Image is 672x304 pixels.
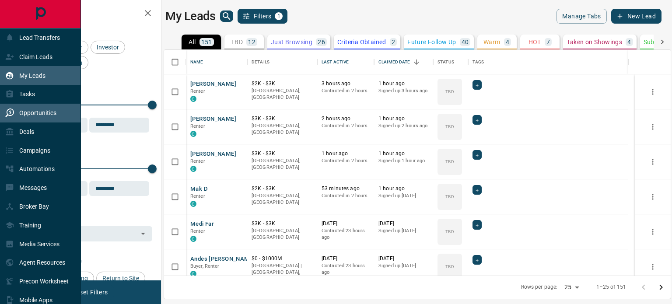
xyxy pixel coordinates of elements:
p: [DATE] [378,255,429,262]
p: Contacted in 2 hours [322,87,370,94]
div: Name [190,50,203,74]
div: Claimed Date [374,50,433,74]
p: [DATE] [322,220,370,227]
p: 151 [201,39,212,45]
p: [DATE] [378,220,429,227]
div: Claimed Date [378,50,410,74]
p: 1 hour ago [378,115,429,122]
div: Tags [472,50,484,74]
div: condos.ca [190,201,196,207]
div: Tags [468,50,628,74]
p: TBD [231,39,243,45]
span: + [476,255,479,264]
span: 1 [276,13,282,19]
div: + [472,115,482,125]
p: 7 [546,39,550,45]
button: Medi Far [190,220,214,228]
p: Signed up [DATE] [378,192,429,199]
p: [GEOGRAPHIC_DATA], [GEOGRAPHIC_DATA] [252,87,313,101]
div: + [472,150,482,160]
p: [DATE] [322,255,370,262]
p: Contacted in 2 hours [322,192,370,199]
div: + [472,80,482,90]
p: 1 hour ago [378,150,429,157]
span: + [476,150,479,159]
p: Signed up 1 hour ago [378,157,429,164]
p: Signed up 3 hours ago [378,87,429,94]
p: 3 hours ago [322,80,370,87]
button: Manage Tabs [556,9,606,24]
p: [GEOGRAPHIC_DATA], [GEOGRAPHIC_DATA] [252,227,313,241]
p: Future Follow Up [407,39,456,45]
p: 4 [627,39,631,45]
div: condos.ca [190,236,196,242]
span: Renter [190,193,205,199]
button: more [646,120,659,133]
p: 1 hour ago [378,80,429,87]
button: more [646,260,659,273]
button: [PERSON_NAME] [190,150,236,158]
span: + [476,115,479,124]
p: 1 hour ago [378,185,429,192]
p: $3K - $3K [252,115,313,122]
p: Just Browsing [271,39,312,45]
p: TBD [445,193,454,200]
p: $3K - $3K [252,220,313,227]
p: $2K - $3K [252,80,313,87]
h2: Filters [28,9,152,19]
p: [GEOGRAPHIC_DATA], [GEOGRAPHIC_DATA] [252,157,313,171]
p: HOT [528,39,541,45]
button: Andes [PERSON_NAME] [190,255,255,263]
p: 1–25 of 151 [596,283,626,291]
div: condos.ca [190,96,196,102]
p: $0 - $1000M [252,255,313,262]
p: Contacted in 2 hours [322,122,370,129]
button: more [646,155,659,168]
div: 25 [561,281,582,294]
p: Taken on Showings [567,39,622,45]
button: New Lead [611,9,661,24]
p: Contacted 23 hours ago [322,227,370,241]
span: Renter [190,228,205,234]
span: Return to Site [99,275,142,282]
p: TBD [445,158,454,165]
div: Details [252,50,269,74]
p: TBD [445,263,454,270]
p: $2K - $3K [252,185,313,192]
span: + [476,185,479,194]
p: $3K - $3K [252,150,313,157]
p: [GEOGRAPHIC_DATA], [GEOGRAPHIC_DATA] [252,192,313,206]
button: Filters1 [238,9,288,24]
div: + [472,220,482,230]
p: All [189,39,196,45]
div: condos.ca [190,271,196,277]
button: Go to next page [652,279,670,296]
div: Investor [91,41,125,54]
button: Sort [410,56,423,68]
p: Signed up 2 hours ago [378,122,429,129]
span: Renter [190,88,205,94]
div: Status [433,50,468,74]
span: + [476,220,479,229]
p: 53 minutes ago [322,185,370,192]
p: Criteria Obtained [337,39,386,45]
button: Mak D [190,185,208,193]
p: 40 [462,39,469,45]
p: [GEOGRAPHIC_DATA], [GEOGRAPHIC_DATA] [252,122,313,136]
p: 2 hours ago [322,115,370,122]
button: Reset Filters [66,285,113,300]
div: Status [437,50,454,74]
p: TBD [445,88,454,95]
button: more [646,85,659,98]
p: 2 [392,39,395,45]
p: 26 [318,39,325,45]
div: Last Active [322,50,349,74]
p: Rows per page: [521,283,558,291]
button: [PERSON_NAME] [190,115,236,123]
span: Renter [190,158,205,164]
p: Signed up [DATE] [378,262,429,269]
span: + [476,80,479,89]
div: + [472,255,482,265]
p: Signed up [DATE] [378,227,429,234]
div: condos.ca [190,131,196,137]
